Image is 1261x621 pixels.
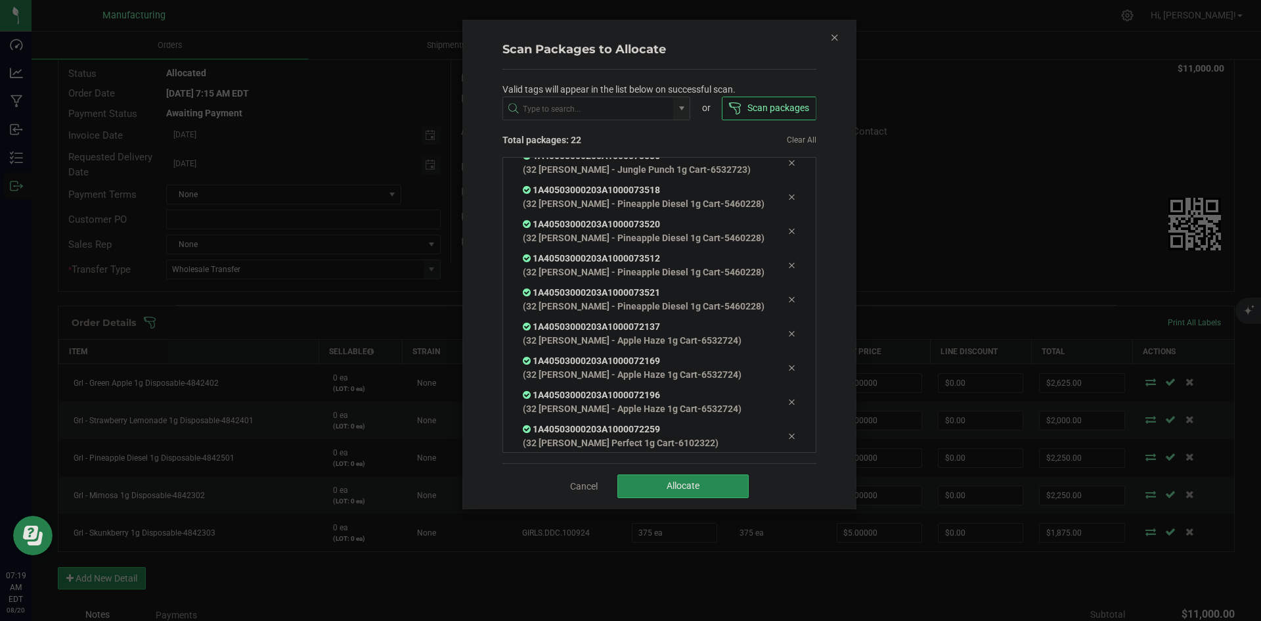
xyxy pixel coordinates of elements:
span: In Sync [523,424,533,434]
button: Close [830,29,839,45]
div: Remove tag [778,360,805,376]
h4: Scan Packages to Allocate [502,41,816,58]
span: In Sync [523,390,533,400]
p: (32 [PERSON_NAME] - Pineapple Diesel 1g Cart-5460228) [523,265,768,279]
div: Remove tag [778,292,805,308]
p: (32 [PERSON_NAME] - Jungle Punch 1g Cart-6532723) [523,163,768,177]
span: In Sync [523,321,533,332]
button: Scan packages [722,97,816,120]
input: NO DATA FOUND [503,97,674,121]
div: or [690,101,722,115]
p: (32 [PERSON_NAME] - Apple Haze 1g Cart-6532724) [523,368,768,382]
span: In Sync [523,253,533,264]
div: Remove tag [778,428,805,444]
div: Remove tag [778,223,805,239]
span: In Sync [523,219,533,229]
div: Remove tag [778,155,805,171]
button: Allocate [617,474,749,498]
span: In Sync [523,185,533,195]
span: 1A40503000203A1000073586 [523,150,660,161]
span: Valid tags will appear in the list below on successful scan. [502,83,736,97]
p: (32 [PERSON_NAME] - Apple Haze 1g Cart-6532724) [523,402,768,416]
span: In Sync [523,356,533,366]
div: Remove tag [778,189,805,205]
p: (32 [PERSON_NAME] - Pineapple Diesel 1g Cart-5460228) [523,197,768,211]
p: (32 [PERSON_NAME] - Apple Haze 1g Cart-6532724) [523,334,768,348]
span: 1A40503000203A1000072169 [523,356,660,366]
p: (32 [PERSON_NAME] - Pineapple Diesel 1g Cart-5460228) [523,300,768,313]
a: Clear All [787,135,816,146]
span: 1A40503000203A1000073520 [523,219,660,229]
span: Allocate [667,480,699,491]
div: Remove tag [778,326,805,342]
div: Remove tag [778,394,805,410]
div: Remove tag [778,258,805,273]
span: 1A40503000203A1000073521 [523,287,660,298]
span: 1A40503000203A1000073512 [523,253,660,264]
span: 1A40503000203A1000073518 [523,185,660,195]
span: 1A40503000203A1000072196 [523,390,660,400]
span: Total packages: 22 [502,133,659,147]
span: In Sync [523,287,533,298]
iframe: Resource center [13,516,53,555]
a: Cancel [570,480,598,493]
span: 1A40503000203A1000072137 [523,321,660,332]
span: In Sync [523,150,533,161]
p: (32 [PERSON_NAME] - Pineapple Diesel 1g Cart-5460228) [523,231,768,245]
span: 1A40503000203A1000072259 [523,424,660,434]
p: (32 [PERSON_NAME] Perfect 1g Cart-6102322) [523,436,768,450]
